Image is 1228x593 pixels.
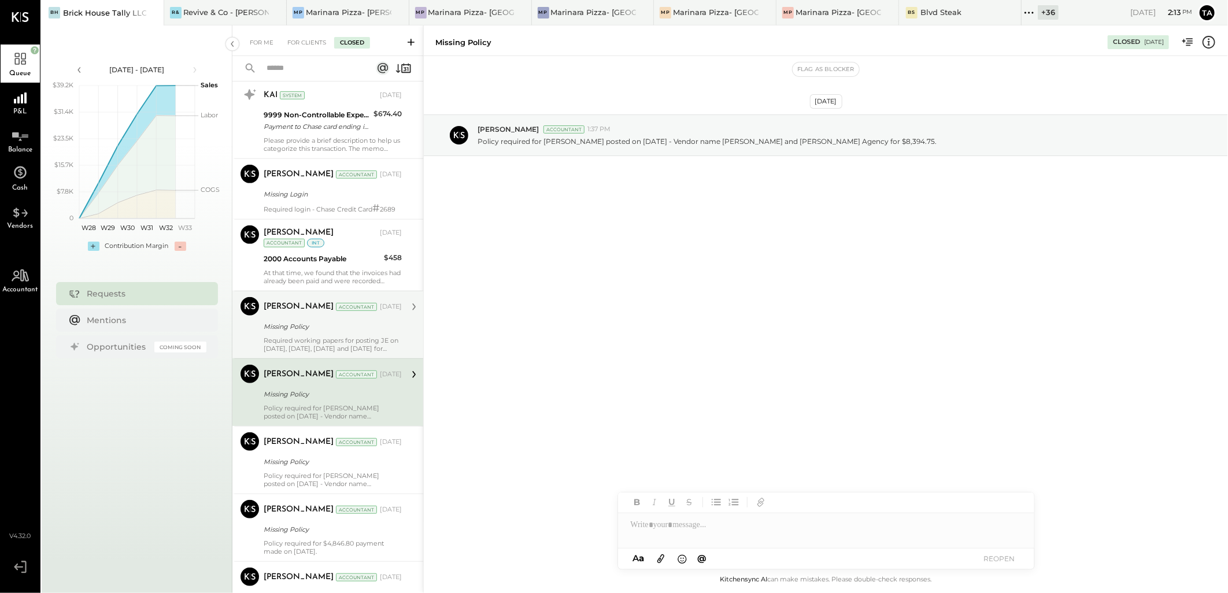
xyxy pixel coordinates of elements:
[293,7,304,18] div: MP
[264,136,402,153] div: Please provide a brief description to help us categorize this transaction. The memo might be help...
[380,573,402,582] div: [DATE]
[201,111,218,119] text: Labor
[264,188,398,200] div: Missing Login
[538,7,549,18] div: MP
[264,269,402,285] div: At that time, we found that the invoices had already been paid and were recorded manually in [GEO...
[282,37,332,49] div: For Clients
[264,388,398,400] div: Missing Policy
[264,539,402,555] div: Policy required for $4,846.80 payment made on [DATE].
[1144,38,1164,46] div: [DATE]
[140,224,153,232] text: W31
[1198,3,1216,22] button: Ta
[478,124,539,134] span: [PERSON_NAME]
[175,242,186,251] div: -
[88,65,186,75] div: [DATE] - [DATE]
[54,108,73,116] text: $31.4K
[1,83,40,121] a: P&L
[336,370,377,379] div: Accountant
[336,506,377,514] div: Accountant
[54,161,73,169] text: $15.7K
[264,436,334,448] div: [PERSON_NAME]
[105,242,169,251] div: Contribution Margin
[810,94,842,109] div: [DATE]
[69,214,73,222] text: 0
[709,495,724,510] button: Unordered List
[682,495,697,510] button: Strikethrough
[796,7,881,18] div: Marinara Pizza- [GEOGRAPHIC_DATA]
[264,336,402,353] div: Required working papers for posting JE on [DATE], [DATE], [DATE] and [DATE] for $1,756.27 each date.
[977,551,1023,566] button: REOPEN
[380,370,402,379] div: [DATE]
[551,7,637,18] div: Marinara Pizza- [GEOGRAPHIC_DATA]
[306,7,391,18] div: Marinara Pizza- [PERSON_NAME]
[435,37,491,48] div: Missing Policy
[793,62,859,76] button: Flag as Blocker
[415,7,427,18] div: MP
[630,495,645,510] button: Bold
[380,438,402,447] div: [DATE]
[1113,38,1140,47] div: Closed
[906,7,918,18] div: BS
[336,303,377,311] div: Accountant
[101,224,115,232] text: W29
[8,146,32,153] span: Balance
[726,495,741,510] button: Ordered List
[478,136,937,146] p: Policy required for [PERSON_NAME] posted on [DATE] - Vendor name [PERSON_NAME] and [PERSON_NAME] ...
[380,91,402,100] div: [DATE]
[63,8,146,18] div: Brick House Tally LLC
[13,184,28,191] span: Cash
[694,551,710,566] button: @
[697,553,707,564] span: @
[57,187,73,195] text: $7.8K
[334,37,370,49] div: Closed
[660,7,671,18] div: MP
[543,125,585,134] div: Accountant
[336,573,377,581] div: Accountant
[1130,7,1192,18] div: [DATE]
[1038,5,1059,20] div: + 36
[264,109,370,121] div: 9999 Non-Controllable Expenses:Other Income and Expenses:To Be Classified P&L
[10,70,31,77] span: Queue
[14,108,27,115] span: P&L
[428,7,514,18] div: Marinara Pizza- [GEOGRAPHIC_DATA].
[1,197,40,235] a: Vendors
[49,7,60,18] div: BH
[178,224,192,232] text: W33
[201,186,220,194] text: COGS
[264,524,398,535] div: Missing Policy
[372,202,380,214] span: #
[53,81,73,89] text: $39.2K
[264,369,334,380] div: [PERSON_NAME]
[1,261,40,299] a: Accountant
[3,286,38,293] span: Accountant
[53,134,73,142] text: $23.5K
[1,159,40,197] a: Cash
[1,45,40,83] a: Queue
[264,239,305,247] div: Accountant
[159,224,173,232] text: W32
[1,121,40,159] a: Balance
[336,171,377,179] div: Accountant
[280,91,305,99] div: System
[264,169,334,180] div: [PERSON_NAME]
[336,438,377,446] div: Accountant
[264,90,278,101] div: KAI
[264,404,402,420] div: Policy required for [PERSON_NAME] posted on [DATE] - Vendor name [PERSON_NAME] and [PERSON_NAME] ...
[664,495,679,510] button: Underline
[373,108,402,120] div: $674.40
[264,204,402,213] div: Required login - Chase Credit Card 2689
[384,252,402,264] div: $458
[380,302,402,312] div: [DATE]
[264,121,370,132] div: Payment to Chase card ending in 2689 07/08
[647,495,662,510] button: Italic
[264,472,402,488] div: Policy required for [PERSON_NAME] posted on [DATE] - Vendor name [PERSON_NAME] and [PERSON_NAME] ...
[120,224,134,232] text: W30
[8,223,34,229] span: Vendors
[380,505,402,514] div: [DATE]
[87,314,201,326] div: Mentions
[630,552,648,565] button: Aa
[264,227,334,239] div: [PERSON_NAME]
[264,301,334,313] div: [PERSON_NAME]
[264,572,334,583] div: [PERSON_NAME]
[170,7,182,18] div: R&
